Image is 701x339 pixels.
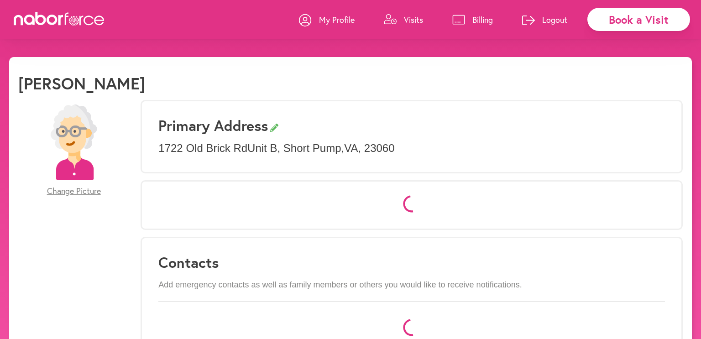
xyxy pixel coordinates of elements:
[36,104,111,180] img: efc20bcf08b0dac87679abea64c1faab.png
[522,6,567,33] a: Logout
[404,14,423,25] p: Visits
[472,14,493,25] p: Billing
[158,117,665,134] h3: Primary Address
[158,254,665,271] h3: Contacts
[18,73,145,93] h1: [PERSON_NAME]
[47,186,101,196] span: Change Picture
[158,280,665,290] p: Add emergency contacts as well as family members or others you would like to receive notifications.
[587,8,690,31] div: Book a Visit
[299,6,355,33] a: My Profile
[158,142,665,155] p: 1722 Old Brick Rd Unit B , Short Pump , VA , 23060
[319,14,355,25] p: My Profile
[452,6,493,33] a: Billing
[542,14,567,25] p: Logout
[384,6,423,33] a: Visits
